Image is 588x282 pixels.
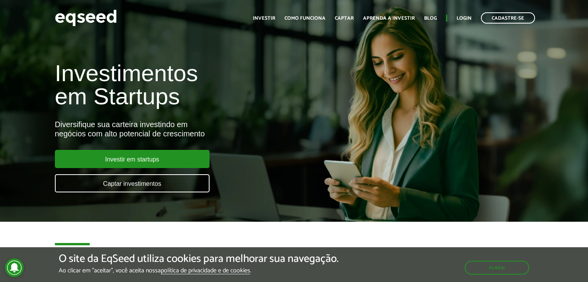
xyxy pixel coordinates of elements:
[481,12,535,24] a: Cadastre-se
[55,8,117,28] img: EqSeed
[59,253,339,265] h5: O site da EqSeed utiliza cookies para melhorar sua navegação.
[55,62,337,108] h1: Investimentos em Startups
[161,268,250,274] a: política de privacidade e de cookies
[465,261,529,275] button: Aceitar
[363,16,415,21] a: Aprenda a investir
[253,16,275,21] a: Investir
[335,16,354,21] a: Captar
[285,16,326,21] a: Como funciona
[59,267,339,274] p: Ao clicar em "aceitar", você aceita nossa .
[55,174,210,192] a: Captar investimentos
[424,16,437,21] a: Blog
[457,16,472,21] a: Login
[55,120,337,138] div: Diversifique sua carteira investindo em negócios com alto potencial de crescimento
[55,150,210,168] a: Investir em startups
